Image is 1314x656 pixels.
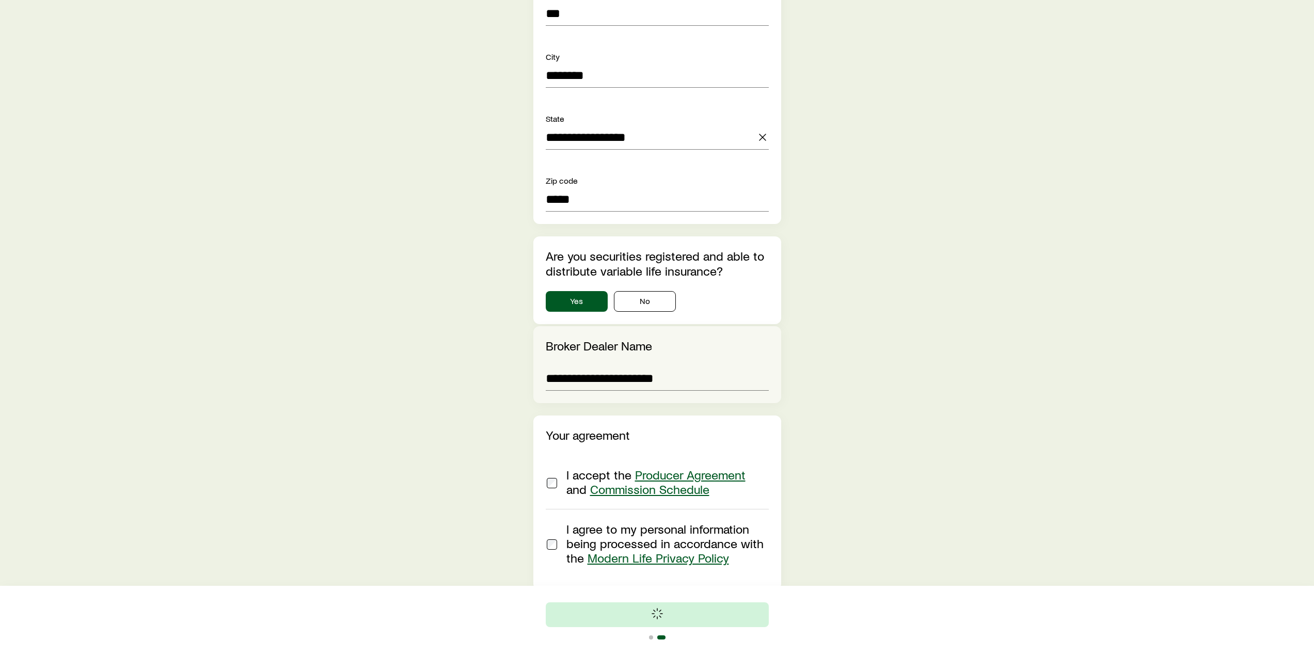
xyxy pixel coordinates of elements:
[614,291,676,312] button: No
[546,174,769,187] div: Zip code
[546,338,652,353] label: Broker Dealer Name
[546,51,769,63] div: City
[546,427,630,442] label: Your agreement
[566,467,746,497] span: I accept the and
[546,291,769,312] div: securitiesRegistrationInfo.isSecuritiesRegistered
[546,291,608,312] button: Yes
[546,248,764,278] label: Are you securities registered and able to distribute variable life insurance?
[566,521,764,565] span: I agree to my personal information being processed in accordance with the
[547,478,557,488] input: I accept the Producer Agreement and Commission Schedule
[588,550,729,565] a: Modern Life Privacy Policy
[546,113,769,125] div: State
[635,467,746,482] a: Producer Agreement
[590,482,709,497] a: Commission Schedule
[547,539,557,550] input: I agree to my personal information being processed in accordance with the Modern Life Privacy Policy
